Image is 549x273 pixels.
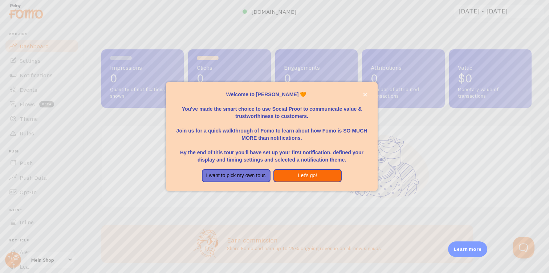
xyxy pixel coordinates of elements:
[175,142,369,163] p: By the end of this tour you'll have set up your first notification, defined your display and timi...
[175,120,369,142] p: Join us for a quick walkthrough of Fomo to learn about how Fomo is SO MUCH MORE than notifications.
[273,169,342,182] button: Let's go!
[166,82,378,191] div: Welcome to Fomo, Marc Lat 🧡You&amp;#39;ve made the smart choice to use Social Proof to communicat...
[175,98,369,120] p: You've made the smart choice to use Social Proof to communicate value & trustworthiness to custom...
[202,169,271,182] button: I want to pick my own tour.
[448,241,487,257] div: Learn more
[454,246,481,253] p: Learn more
[175,91,369,98] p: Welcome to [PERSON_NAME] 🧡
[361,91,369,98] button: close,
